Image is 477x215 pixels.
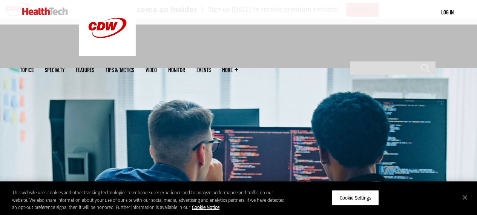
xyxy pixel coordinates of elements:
a: More information about your privacy [192,204,219,210]
a: Video [146,67,157,73]
a: Features [76,67,94,73]
span: More [222,67,238,73]
div: User menu [441,8,454,16]
img: Home [22,8,68,15]
a: Tips & Tactics [106,67,134,73]
span: Topics [20,67,34,73]
a: MonITor [168,67,185,73]
button: Cookie Settings [332,190,379,206]
button: Close [457,189,473,206]
span: Specialty [45,67,64,73]
a: CDW [79,50,136,58]
a: Log in [441,9,454,15]
div: This website uses cookies and other tracking technologies to enhance user experience and to analy... [12,189,286,211]
a: Events [196,67,211,73]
